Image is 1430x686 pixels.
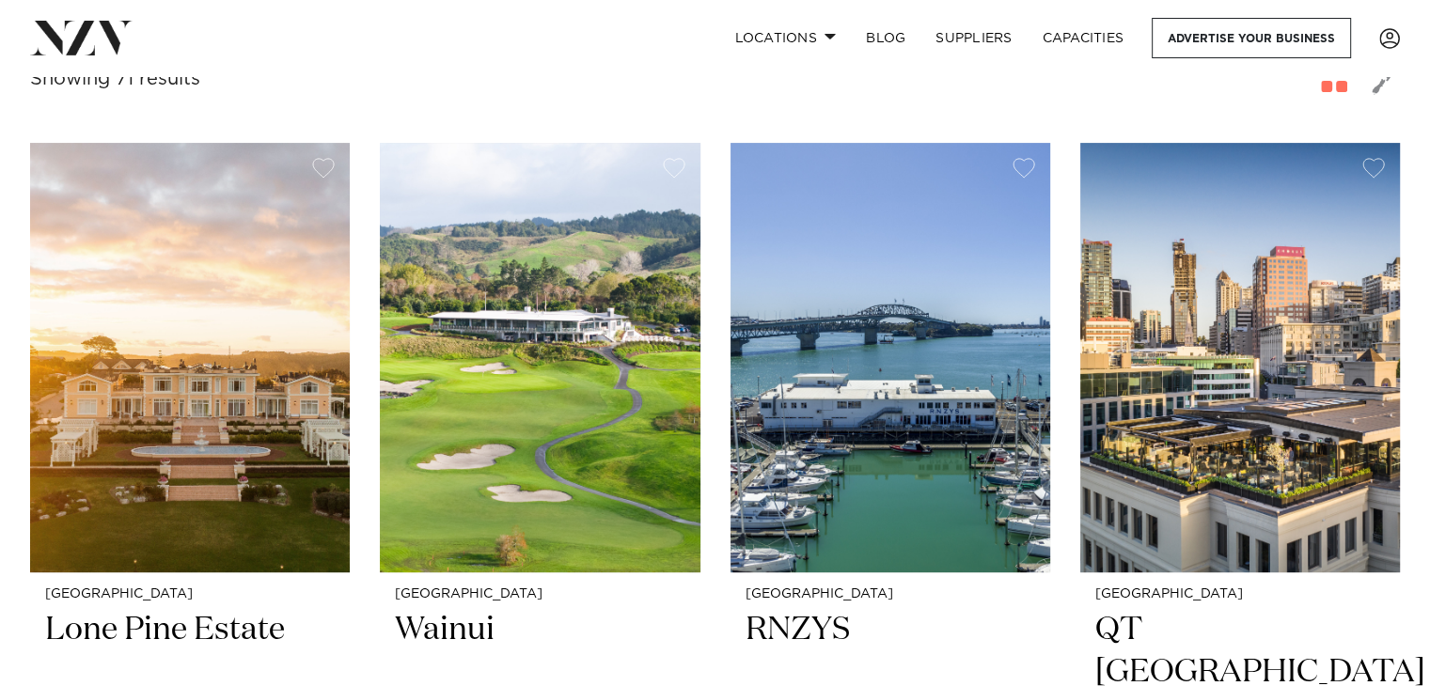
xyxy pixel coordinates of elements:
[30,21,133,55] img: nzv-logo.png
[920,18,1027,58] a: SUPPLIERS
[851,18,920,58] a: BLOG
[395,587,684,601] small: [GEOGRAPHIC_DATA]
[30,65,200,94] div: Showing 71 results
[1028,18,1139,58] a: Capacities
[1152,18,1351,58] a: Advertise your business
[45,587,335,601] small: [GEOGRAPHIC_DATA]
[719,18,851,58] a: Locations
[1095,587,1385,601] small: [GEOGRAPHIC_DATA]
[746,587,1035,601] small: [GEOGRAPHIC_DATA]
